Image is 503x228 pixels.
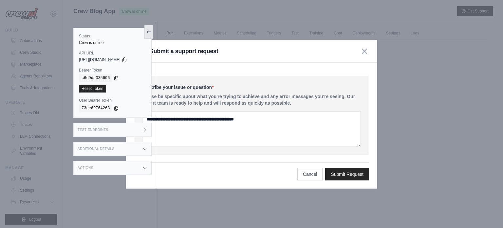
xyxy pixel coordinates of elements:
[79,51,146,56] label: API URL
[297,168,323,180] button: Cancel
[79,57,121,62] span: [URL][DOMAIN_NAME]
[79,85,106,93] a: Reset Token
[150,47,218,56] h3: Submit a support request
[79,98,146,103] label: User Bearer Token
[79,40,146,45] div: Crew is online
[78,128,108,132] h3: Test Endpoints
[325,168,369,180] button: Submit Request
[470,197,503,228] iframe: Chat Widget
[79,68,146,73] label: Bearer Token
[79,33,146,39] label: Status
[78,166,93,170] h3: Actions
[79,74,112,82] code: c6d9da335696
[142,93,361,106] p: Please be specific about what you're trying to achieve and any error messages you're seeing. Our ...
[79,104,112,112] code: 73ee69764263
[142,84,361,91] label: Describe your issue or question
[78,147,114,151] h3: Additional Details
